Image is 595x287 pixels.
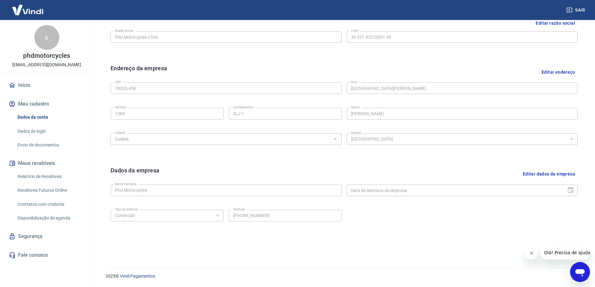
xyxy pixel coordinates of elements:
label: Tipo de telefone [115,207,138,212]
label: Rua [351,80,357,84]
iframe: Fechar mensagem [525,247,538,260]
label: Nome fantasia [115,182,136,186]
p: [EMAIL_ADDRESS][DOMAIN_NAME] [12,62,81,68]
a: Envio de documentos [15,139,86,151]
label: Telefone [233,207,245,212]
label: Razão social [115,28,133,33]
button: Editar razão social [533,17,578,29]
button: Editar dados da empresa [520,166,578,182]
img: Vindi [7,0,48,19]
p: 2025 © [106,273,580,280]
h6: Endereço da empresa [111,64,167,80]
input: Digite aqui algumas palavras para buscar a cidade [112,135,330,143]
label: Estado [351,131,361,135]
label: CNPJ [351,28,359,33]
iframe: Mensagem da empresa [540,246,590,260]
a: Fale conosco [7,248,86,262]
a: Recebíveis Futuros Online [15,184,86,197]
span: Olá! Precisa de ajuda? [4,4,52,9]
button: Editar endereço [539,64,578,80]
a: Segurança [7,230,86,243]
h6: Dados da empresa [111,166,159,182]
p: phdmotorcycles [23,52,70,59]
label: Cidade [115,131,125,135]
a: Relatório de Recebíveis [15,170,86,183]
a: Contratos com credores [15,198,86,211]
a: Início [7,78,86,92]
label: Complemento [233,105,253,110]
label: Número [115,105,126,110]
iframe: Botão para abrir a janela de mensagens [570,262,590,282]
a: Disponibilização de agenda [15,212,86,225]
label: Bairro [351,105,360,110]
div: p [34,25,59,50]
a: Vindi Pagamentos [120,274,155,279]
button: Sair [565,4,588,16]
a: Dados da conta [15,111,86,124]
a: Dados de login [15,125,86,138]
button: Meu cadastro [7,97,86,111]
button: Meus recebíveis [7,156,86,170]
label: CEP [115,80,121,84]
input: DD/MM/YYYY [347,185,562,196]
